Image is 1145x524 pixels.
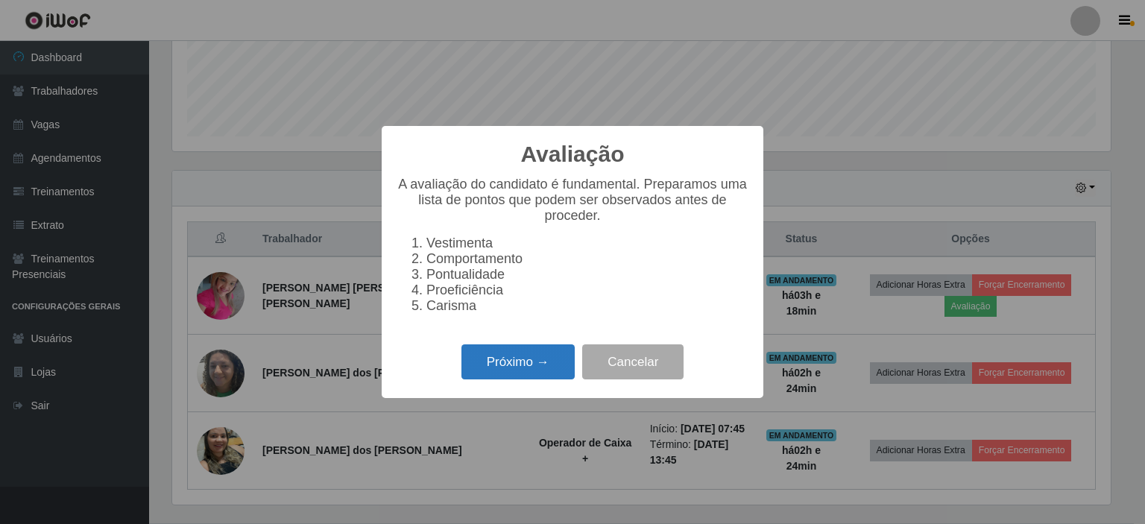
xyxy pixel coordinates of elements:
[397,177,748,224] p: A avaliação do candidato é fundamental. Preparamos uma lista de pontos que podem ser observados a...
[426,282,748,298] li: Proeficiência
[426,298,748,314] li: Carisma
[426,267,748,282] li: Pontualidade
[426,251,748,267] li: Comportamento
[582,344,684,379] button: Cancelar
[426,236,748,251] li: Vestimenta
[521,141,625,168] h2: Avaliação
[461,344,575,379] button: Próximo →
